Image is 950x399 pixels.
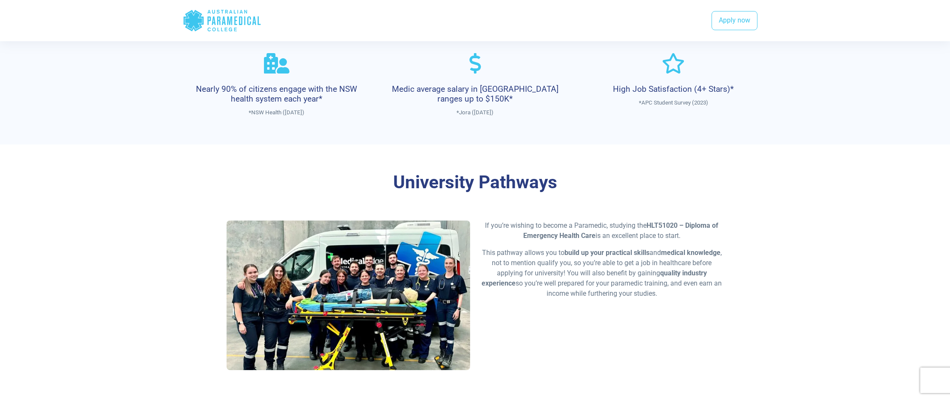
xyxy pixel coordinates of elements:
h4: Medic average salary in [GEOGRAPHIC_DATA] ranges up to $150K* [388,84,562,104]
p: If you’re wishing to become a Paramedic, studying the is an excellent place to start. [480,221,724,241]
p: This pathway allows you to and , not to mention qualify you, so you’re able to get a job in healt... [480,248,724,299]
strong: HLT51020 – Diploma of Emergency Health Care [523,221,719,240]
h4: High Job Satisfaction (4+ Stars)* [586,84,761,94]
span: *APC Student Survey (2023) [639,99,708,106]
a: Apply now [712,11,757,31]
strong: quality industry experience [482,269,707,287]
strong: build up your practical skills [564,249,649,257]
h4: Nearly 90% of citizens engage with the NSW health system each year* [190,84,364,104]
span: *Jora ([DATE]) [457,109,493,116]
div: Australian Paramedical College [183,7,261,34]
span: *NSW Health ([DATE]) [249,109,304,116]
h3: University Pathways [227,172,724,193]
strong: medical knowledge [661,249,720,257]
